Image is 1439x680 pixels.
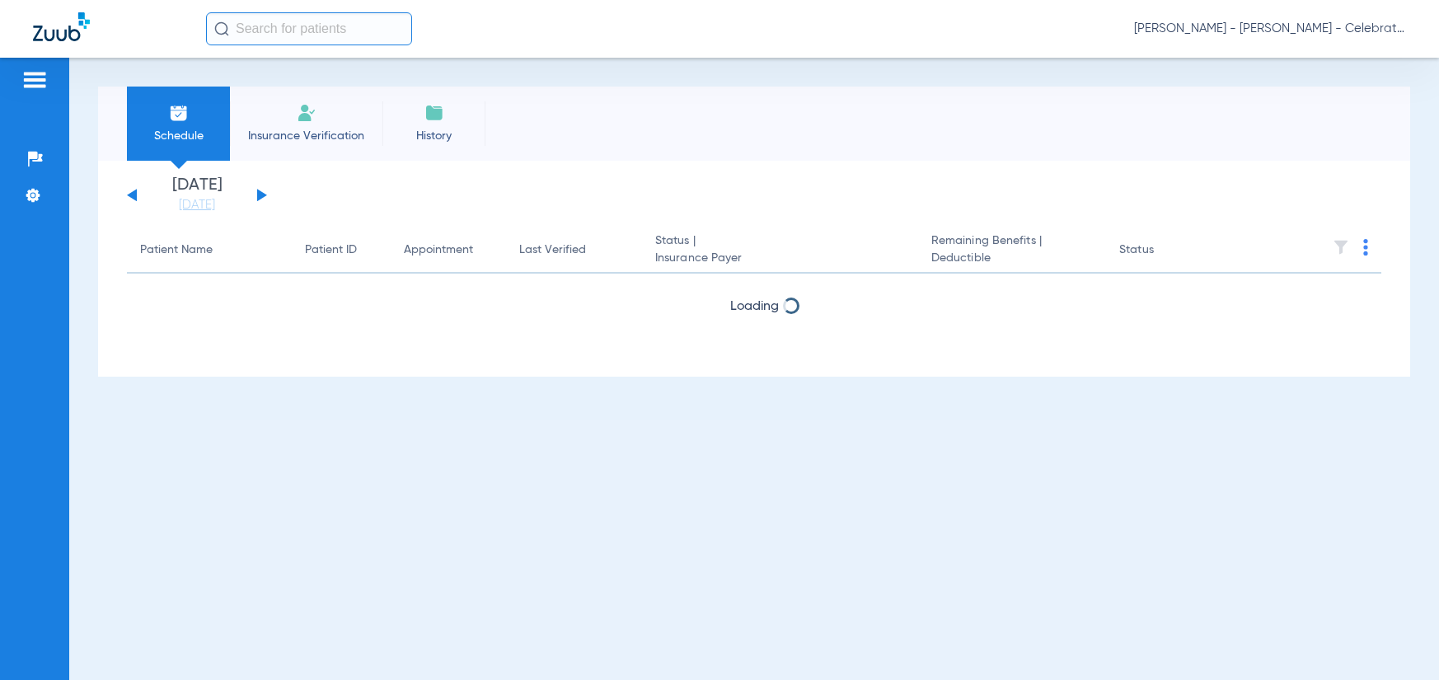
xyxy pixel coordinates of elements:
a: [DATE] [148,197,246,213]
li: [DATE] [148,177,246,213]
th: Status | [642,227,918,274]
th: Remaining Benefits | [918,227,1106,274]
img: group-dot-blue.svg [1363,239,1368,256]
div: Patient ID [305,242,357,259]
span: History [395,128,473,144]
div: Patient Name [140,242,213,259]
span: Schedule [139,128,218,144]
span: Insurance Verification [242,128,370,144]
img: Search Icon [214,21,229,36]
th: Status [1106,227,1217,274]
div: Appointment [404,242,473,259]
img: Manual Insurance Verification [297,103,316,123]
div: Last Verified [519,242,586,259]
img: History [424,103,444,123]
div: Last Verified [519,242,629,259]
img: Zuub Logo [33,12,90,41]
div: Patient Name [140,242,279,259]
span: [PERSON_NAME] - [PERSON_NAME] - Celebration Pediatric Dentistry [1134,21,1406,37]
img: hamburger-icon [21,70,48,90]
img: Schedule [169,103,189,123]
img: filter.svg [1333,239,1349,256]
span: Insurance Payer [655,250,905,267]
span: Deductible [931,250,1093,267]
input: Search for patients [206,12,412,45]
span: Loading [730,300,779,313]
div: Appointment [404,242,493,259]
div: Patient ID [305,242,377,259]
